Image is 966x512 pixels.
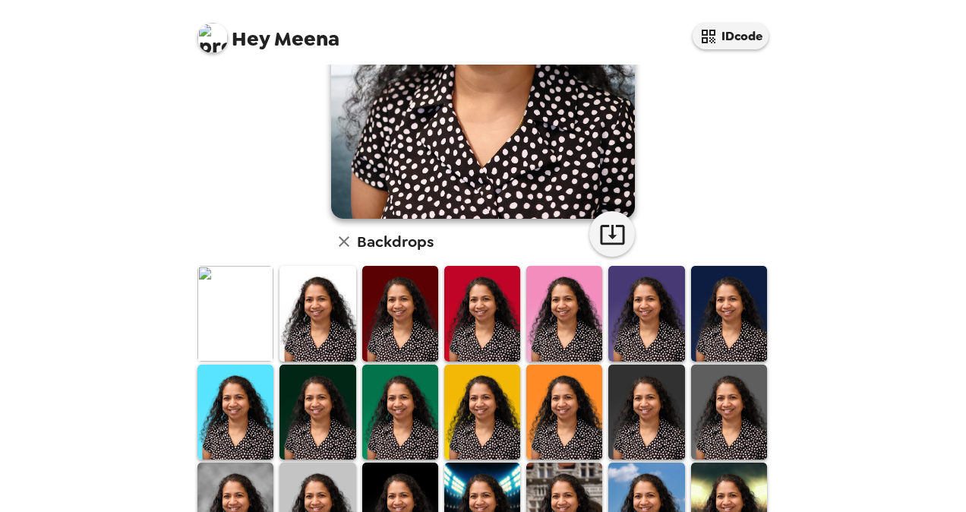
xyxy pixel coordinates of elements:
span: Hey [232,25,270,52]
button: IDcode [693,23,769,49]
img: profile pic [197,23,228,53]
h6: Backdrops [357,229,434,254]
img: Original [197,266,273,361]
span: Meena [197,15,339,49]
